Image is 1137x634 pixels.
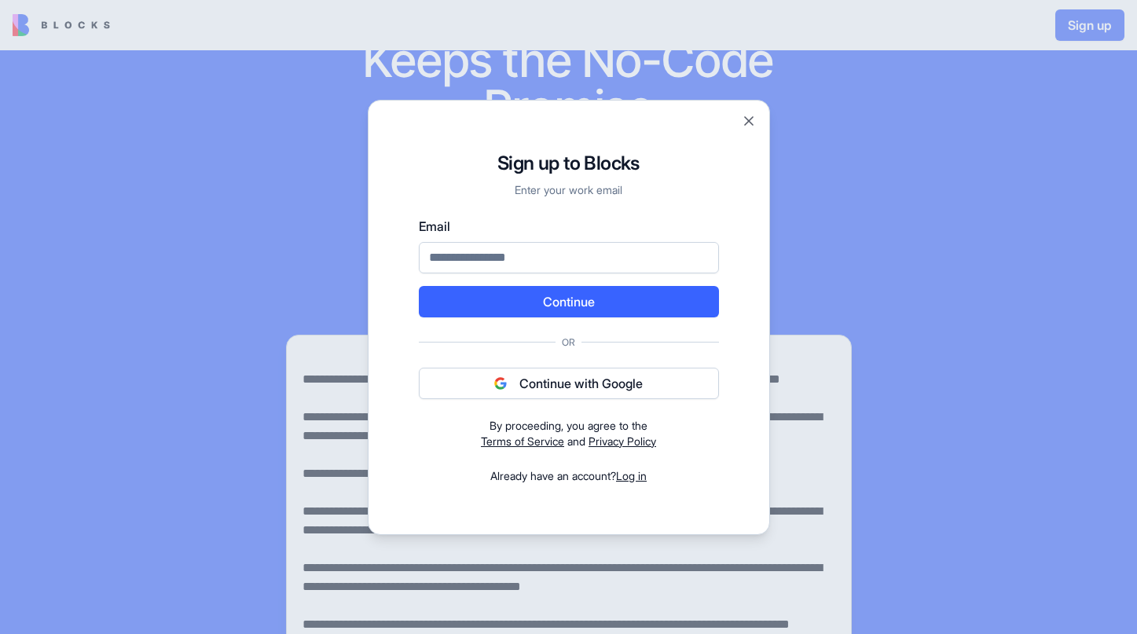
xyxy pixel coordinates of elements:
img: google logo [494,377,507,390]
span: Or [556,336,581,349]
a: Privacy Policy [589,434,656,448]
button: Continue with Google [419,368,719,399]
div: By proceeding, you agree to the [419,418,719,434]
button: Continue [419,286,719,317]
button: Close [741,113,757,129]
div: and [419,418,719,449]
h1: Sign up to Blocks [419,151,719,176]
label: Email [419,217,719,236]
a: Log in [616,469,647,482]
a: Terms of Service [481,434,564,448]
p: Enter your work email [419,182,719,198]
div: Already have an account? [419,468,719,484]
